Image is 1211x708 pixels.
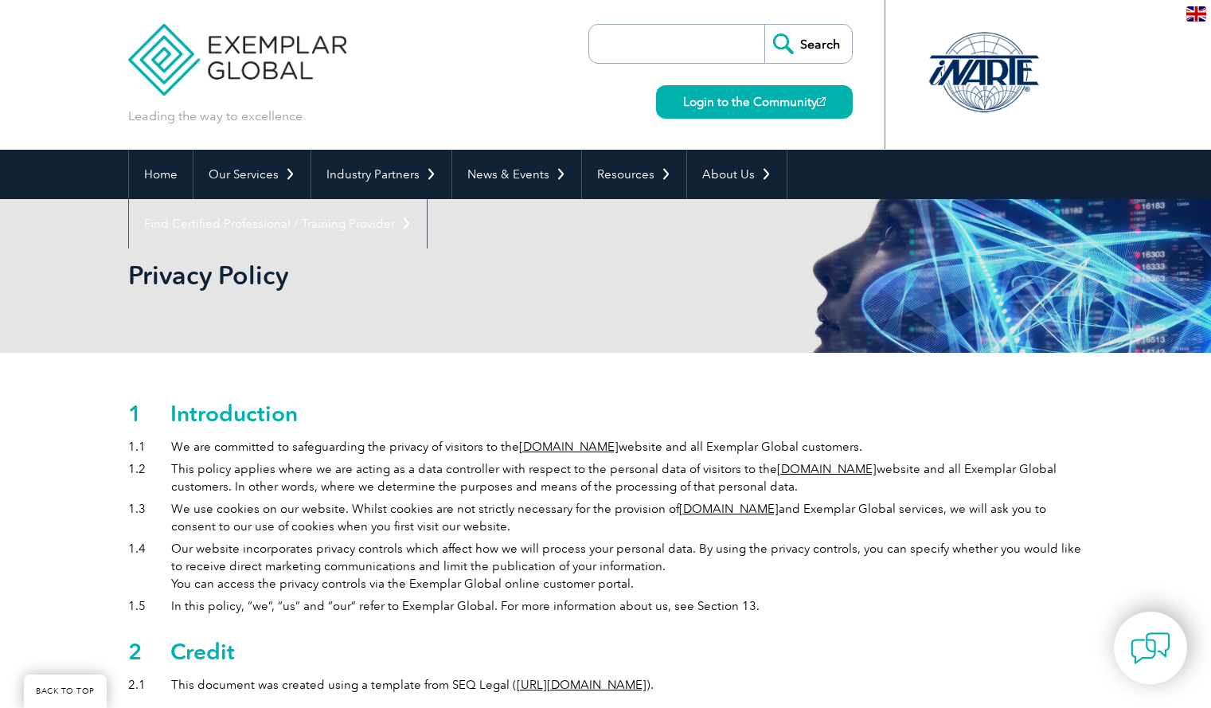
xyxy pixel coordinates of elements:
[128,108,303,125] p: Leading the way to excellence
[679,502,779,516] a: [DOMAIN_NAME]
[193,150,311,199] a: Our Services
[171,676,654,694] div: This document was created using a template from SEQ Legal ( ).
[311,150,451,199] a: Industry Partners
[817,97,826,106] img: open_square.png
[582,150,686,199] a: Resources
[171,460,1084,495] div: This policy applies where we are acting as a data controller with respect to the personal data of...
[687,150,787,199] a: About Us
[170,400,298,427] h2: Introduction
[129,199,427,248] a: Find Certified Professional / Training Provider
[171,597,760,615] div: In this policy, “we”, “us” and “our” refer to Exemplar Global. For more information about us, see...
[777,462,877,476] a: [DOMAIN_NAME]
[24,675,107,708] a: BACK TO TOP
[171,540,1084,593] div: Our website incorporates privacy controls which affect how we will process your personal data. By...
[1186,6,1206,22] img: en
[170,638,235,665] h2: Credit
[452,150,581,199] a: News & Events
[517,678,647,692] a: [URL][DOMAIN_NAME]
[171,438,862,456] div: We are committed to safeguarding the privacy of visitors to the website and all Exemplar Global c...
[764,25,852,63] input: Search
[656,85,853,119] a: Login to the Community
[128,260,288,291] h2: Privacy Policy
[171,500,1084,535] div: We use cookies on our website. Whilst cookies are not strictly necessary for the provision of and...
[129,150,193,199] a: Home
[519,440,619,454] a: [DOMAIN_NAME]
[1131,628,1170,668] img: contact-chat.png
